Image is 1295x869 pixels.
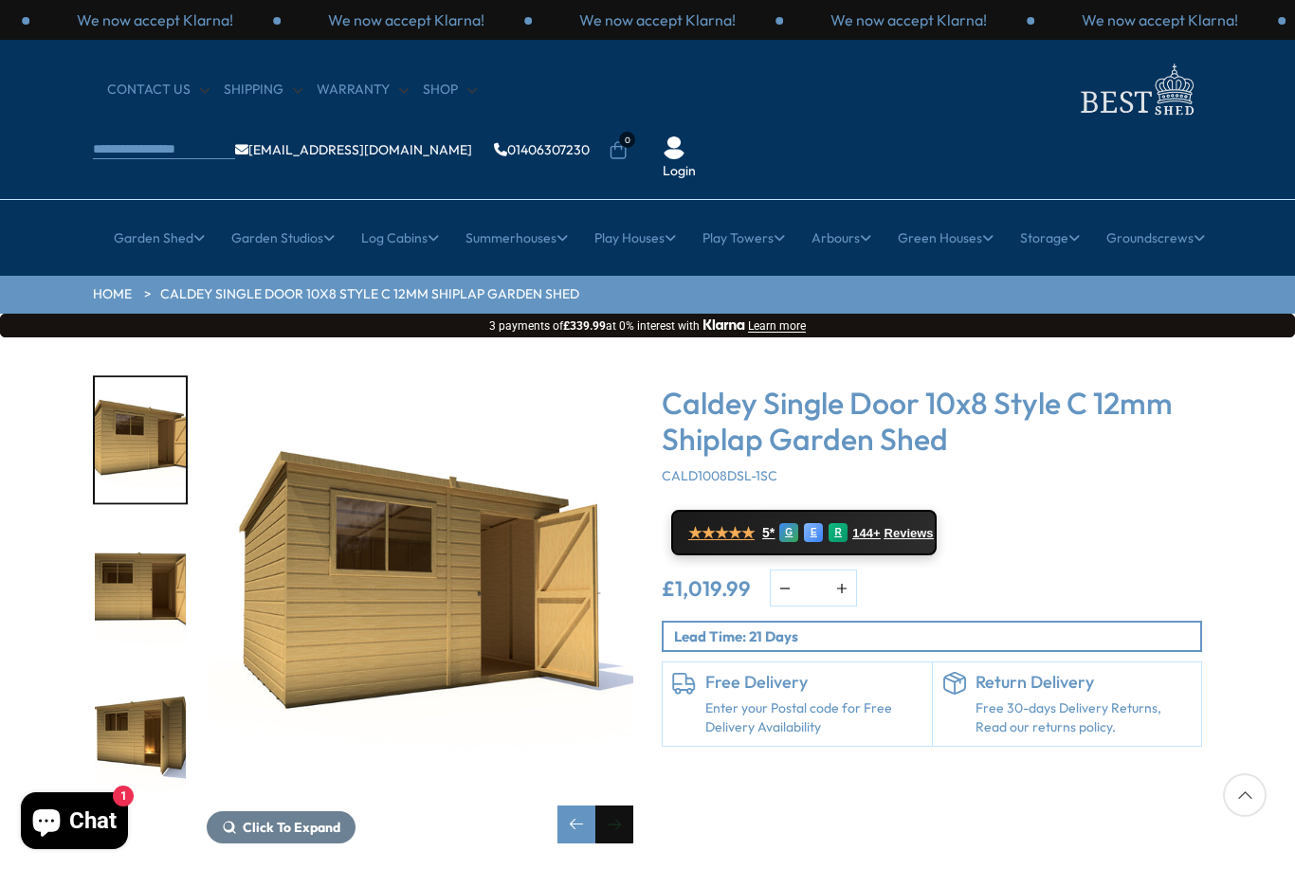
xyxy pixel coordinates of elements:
a: Shop [423,81,477,100]
div: 2 / 11 [93,375,188,505]
a: HOME [93,285,132,304]
h6: Free Delivery [705,672,922,693]
p: We now accept Klarna! [328,9,484,30]
a: Shipping [224,81,302,100]
p: Lead Time: 21 Days [674,626,1200,646]
img: Caldey10x8StyleCrenC4_200x200.jpg [95,377,186,503]
div: 2 / 3 [281,9,532,30]
a: [EMAIL_ADDRESS][DOMAIN_NAME] [235,143,472,156]
a: Groundscrews [1106,214,1205,262]
img: Caldey10x8StyleCrenC6_200x200.jpg [95,674,186,800]
a: Garden Studios [231,214,335,262]
a: Play Towers [702,214,785,262]
div: 3 / 11 [93,524,188,654]
p: Free 30-days Delivery Returns, Read our returns policy. [976,699,1193,736]
span: 0 [619,132,635,148]
div: 4 / 11 [93,672,188,802]
div: G [779,523,798,542]
span: ★★★★★ [688,524,755,542]
div: 3 / 3 [532,9,783,30]
div: E [804,523,823,542]
a: Log Cabins [361,214,439,262]
div: Previous slide [557,806,595,843]
div: 1 / 3 [783,9,1034,30]
img: Caldey Single Door 10x8 Style C 12mm Shiplap Garden Shed [207,375,633,802]
a: Garden Shed [114,214,205,262]
p: We now accept Klarna! [77,9,233,30]
a: Arbours [812,214,871,262]
a: Warranty [317,81,409,100]
span: Reviews [885,526,934,541]
div: 2 / 11 [207,375,633,843]
h3: Caldey Single Door 10x8 Style C 12mm Shiplap Garden Shed [662,385,1202,458]
a: ★★★★★ 5* G E R 144+ Reviews [671,510,937,555]
img: logo [1069,59,1202,120]
a: Login [663,162,696,181]
span: CALD1008DSL-1SC [662,467,777,484]
span: 144+ [852,526,880,541]
div: 2 / 3 [1034,9,1286,30]
a: Storage [1020,214,1080,262]
div: 1 / 3 [29,9,281,30]
div: Next slide [595,806,633,843]
h6: Return Delivery [976,672,1193,693]
span: Click To Expand [243,819,340,836]
a: Play Houses [594,214,676,262]
a: Green Houses [898,214,994,262]
img: Caldey10x8StyleCrenC5_200x200.jpg [95,526,186,652]
a: Caldey Single Door 10x8 Style C 12mm Shiplap Garden Shed [160,285,579,304]
ins: £1,019.99 [662,578,751,599]
p: We now accept Klarna! [1082,9,1238,30]
p: We now accept Klarna! [830,9,987,30]
p: We now accept Klarna! [579,9,736,30]
a: Summerhouses [465,214,568,262]
a: CONTACT US [107,81,210,100]
a: Enter your Postal code for Free Delivery Availability [705,699,922,736]
img: User Icon [663,136,685,159]
a: 0 [609,141,628,160]
div: R [829,523,848,542]
a: 01406307230 [494,143,590,156]
button: Click To Expand [207,811,356,843]
inbox-online-store-chat: Shopify online store chat [15,792,134,854]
